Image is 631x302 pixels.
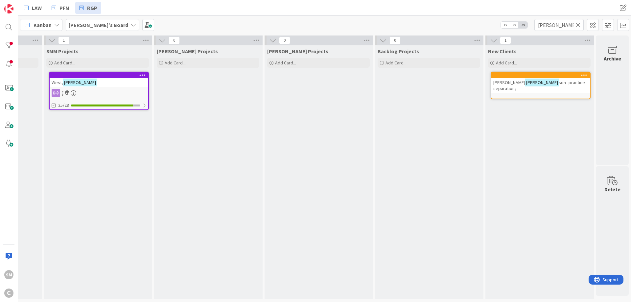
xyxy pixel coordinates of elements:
span: Add Card... [496,60,517,66]
div: C [4,289,13,298]
a: PFM [48,2,73,14]
div: SM [4,270,13,279]
span: 1 [500,36,511,44]
span: West, [52,80,63,85]
span: Add Card... [165,60,186,66]
a: RGP [75,2,101,14]
span: [PERSON_NAME] [493,80,525,85]
span: 3x [519,22,527,28]
a: West,[PERSON_NAME]25/28 [49,72,149,110]
span: RGP [87,4,97,12]
div: Archive [604,55,621,62]
a: LAW [20,2,46,14]
span: PFM [59,4,69,12]
span: 2x [510,22,519,28]
span: Ryan Projects [157,48,218,55]
mark: [PERSON_NAME] [63,79,97,86]
input: Quick Filter... [534,19,584,31]
span: SMM Projects [46,48,79,55]
b: [PERSON_NAME]'s Board [69,22,128,28]
img: Visit kanbanzone.com [4,4,13,13]
span: 0 [389,36,401,44]
span: Backlog Projects [378,48,419,55]
a: [PERSON_NAME][PERSON_NAME]son--practice separation; [491,72,591,99]
span: 1x [501,22,510,28]
div: Delete [604,185,620,193]
span: 12 [65,90,69,95]
span: Add Card... [275,60,296,66]
span: Support [14,1,30,9]
span: Lee Projects [267,48,328,55]
span: 25/28 [58,102,69,109]
span: Add Card... [386,60,407,66]
span: 0 [279,36,290,44]
span: New Clients [488,48,517,55]
span: LAW [32,4,42,12]
span: 0 [169,36,180,44]
span: Kanban [34,21,52,29]
div: [PERSON_NAME][PERSON_NAME]son--practice separation; [491,72,590,93]
mark: [PERSON_NAME] [525,79,559,86]
span: Add Card... [54,60,75,66]
div: West,[PERSON_NAME] [50,72,148,87]
span: son--practice separation; [493,80,585,91]
span: 1 [58,36,69,44]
